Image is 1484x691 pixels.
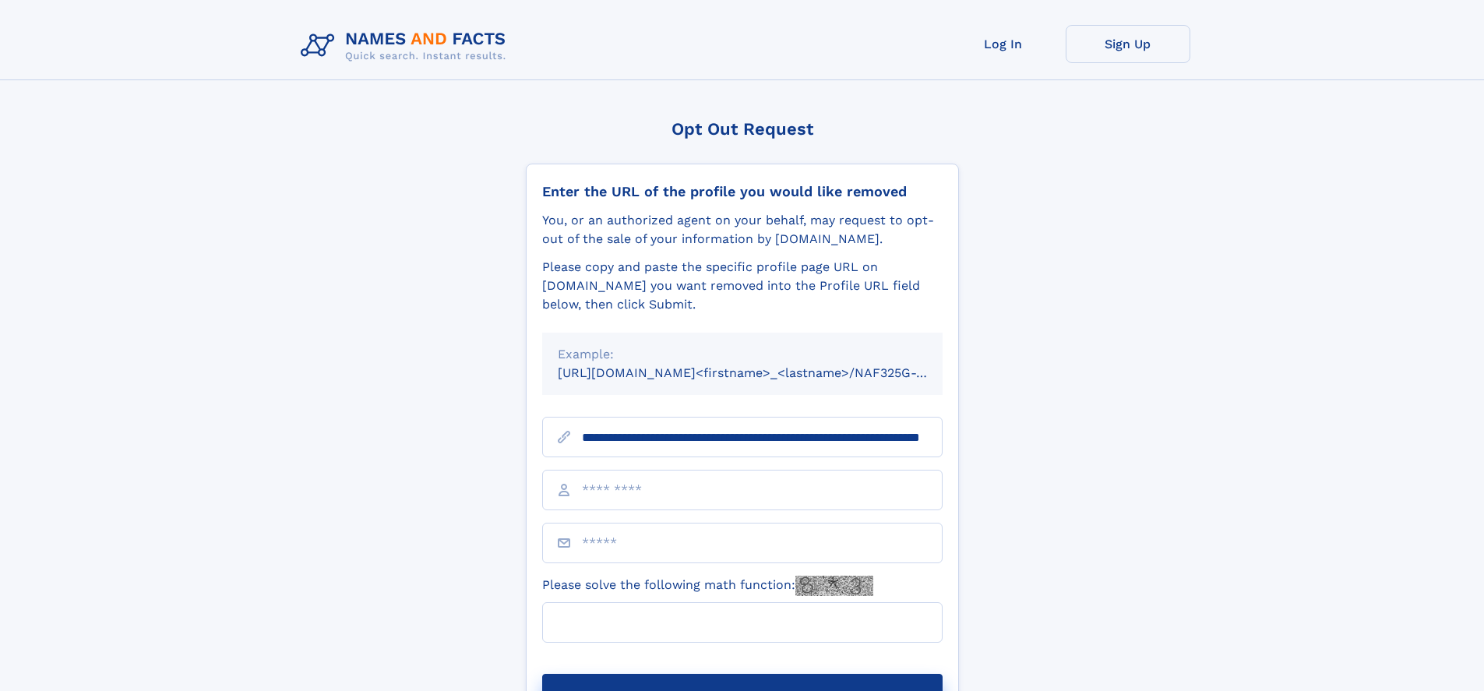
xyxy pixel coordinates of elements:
[542,258,943,314] div: Please copy and paste the specific profile page URL on [DOMAIN_NAME] you want removed into the Pr...
[542,183,943,200] div: Enter the URL of the profile you would like removed
[558,345,927,364] div: Example:
[558,365,972,380] small: [URL][DOMAIN_NAME]<firstname>_<lastname>/NAF325G-xxxxxxxx
[294,25,519,67] img: Logo Names and Facts
[1066,25,1190,63] a: Sign Up
[526,119,959,139] div: Opt Out Request
[542,211,943,249] div: You, or an authorized agent on your behalf, may request to opt-out of the sale of your informatio...
[542,576,873,596] label: Please solve the following math function:
[941,25,1066,63] a: Log In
